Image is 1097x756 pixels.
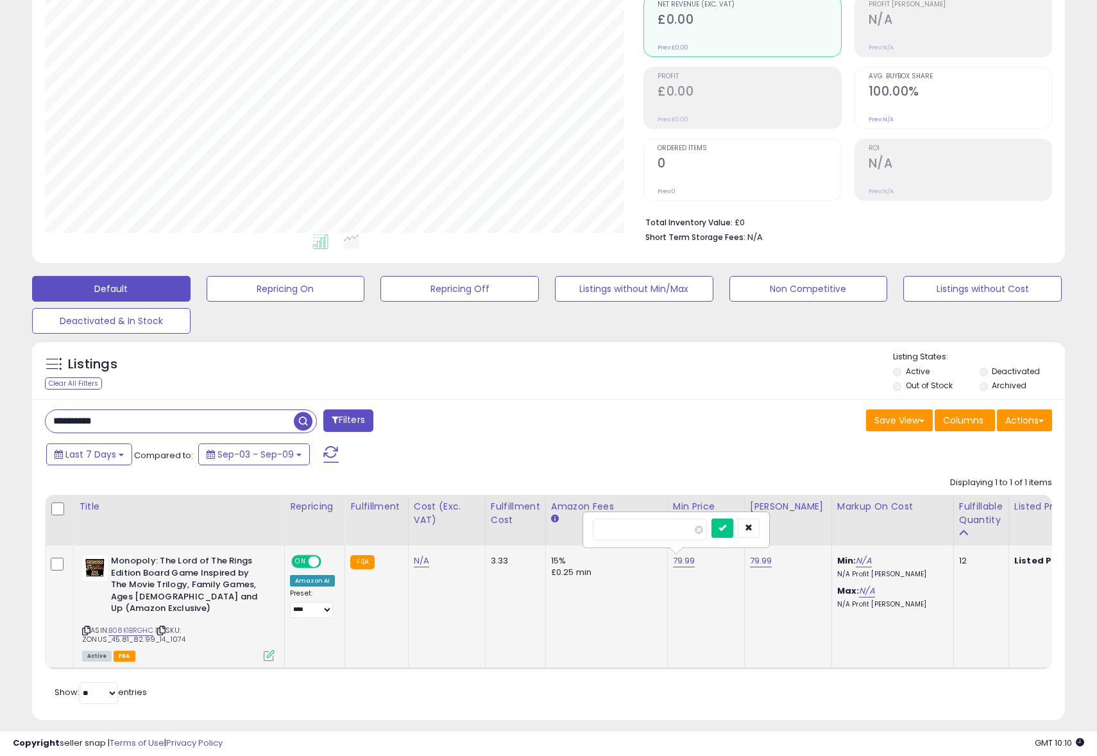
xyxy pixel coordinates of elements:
span: Last 7 Days [65,448,116,461]
b: Short Term Storage Fees: [645,232,745,243]
span: ROI [869,145,1051,152]
span: Compared to: [134,449,193,461]
div: 3.33 [491,555,536,567]
a: Privacy Policy [166,737,223,749]
div: 15% [551,555,658,567]
b: Min: [837,554,856,567]
div: Repricing [290,500,339,513]
p: N/A Profit [PERSON_NAME] [837,600,944,609]
span: N/A [747,231,763,243]
a: N/A [856,554,871,567]
span: FBA [114,651,135,662]
small: Prev: 0 [658,187,676,195]
a: 79.99 [750,554,772,567]
small: Prev: £0.00 [658,116,688,123]
div: Fulfillable Quantity [959,500,1003,527]
li: £0 [645,214,1042,229]
span: All listings currently available for purchase on Amazon [82,651,112,662]
span: Sep-03 - Sep-09 [217,448,294,461]
div: Fulfillment Cost [491,500,540,527]
div: Fulfillment [350,500,402,513]
div: Amazon AI [290,575,335,587]
button: Save View [866,409,933,431]
span: Profit [658,73,840,80]
span: Profit [PERSON_NAME] [869,1,1051,8]
small: Prev: £0.00 [658,44,688,51]
img: 41tk9pN-6zL._SL40_.jpg [82,555,108,581]
div: Displaying 1 to 1 of 1 items [950,477,1052,489]
label: Active [906,366,930,377]
span: ON [293,556,309,567]
button: Last 7 Days [46,443,132,465]
a: B08K1BRGHC [108,625,153,636]
button: Actions [997,409,1052,431]
b: Max: [837,585,860,597]
h2: 100.00% [869,84,1051,101]
span: 2025-09-18 10:10 GMT [1035,737,1084,749]
small: Prev: N/A [869,116,894,123]
a: N/A [859,585,874,597]
small: Prev: N/A [869,44,894,51]
span: Net Revenue (Exc. VAT) [658,1,840,8]
h2: £0.00 [658,12,840,30]
div: Clear All Filters [45,377,102,390]
button: Repricing Off [380,276,539,302]
button: Non Competitive [729,276,888,302]
strong: Copyright [13,737,60,749]
button: Deactivated & In Stock [32,308,191,334]
div: Markup on Cost [837,500,948,513]
span: Show: entries [55,686,147,698]
label: Out of Stock [906,380,953,391]
h5: Listings [68,356,117,374]
h2: 0 [658,156,840,173]
p: N/A Profit [PERSON_NAME] [837,570,944,579]
div: £0.25 min [551,567,658,578]
small: Prev: N/A [869,187,894,195]
span: Columns [943,414,983,427]
div: Cost (Exc. VAT) [414,500,480,527]
h2: £0.00 [658,84,840,101]
span: | SKU: ZONUS_45.81_82.99_14_1074 [82,625,185,644]
th: The percentage added to the cost of goods (COGS) that forms the calculator for Min & Max prices. [831,495,953,546]
span: Ordered Items [658,145,840,152]
div: Preset: [290,589,335,618]
div: seller snap | | [13,737,223,750]
span: Avg. Buybox Share [869,73,1051,80]
b: Total Inventory Value: [645,217,733,228]
button: Repricing On [207,276,365,302]
div: Min Price [673,500,739,513]
a: 79.99 [673,554,695,567]
span: OFF [319,556,340,567]
label: Deactivated [992,366,1040,377]
h2: N/A [869,12,1051,30]
div: 12 [959,555,999,567]
small: Amazon Fees. [551,513,559,525]
button: Columns [935,409,995,431]
button: Default [32,276,191,302]
small: FBA [350,555,374,569]
div: Amazon Fees [551,500,662,513]
label: Archived [992,380,1026,391]
div: ASIN: [82,555,275,660]
div: [PERSON_NAME] [750,500,826,513]
p: Listing States: [893,351,1064,363]
h2: N/A [869,156,1051,173]
div: Title [79,500,279,513]
a: Terms of Use [110,737,164,749]
button: Listings without Cost [903,276,1062,302]
b: Listed Price: [1014,554,1073,567]
button: Filters [323,409,373,432]
button: Sep-03 - Sep-09 [198,443,310,465]
button: Listings without Min/Max [555,276,713,302]
b: Monopoly: The Lord of The Rings Edition Board Game Inspired by The Movie Trilogy, Family Games, A... [111,555,267,618]
a: N/A [414,554,429,567]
